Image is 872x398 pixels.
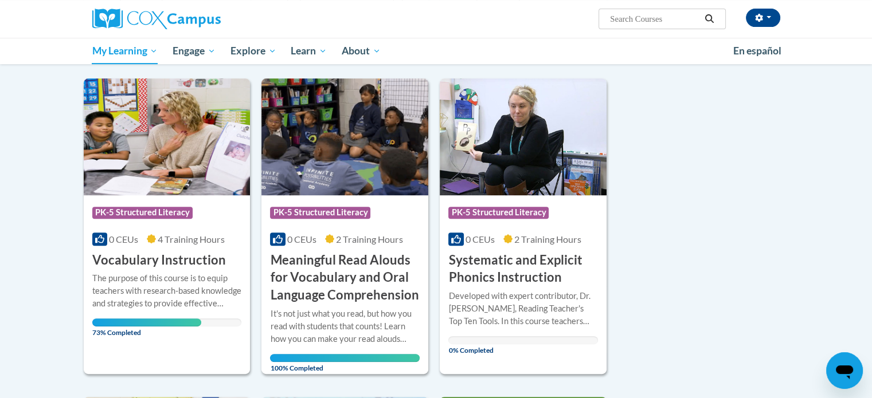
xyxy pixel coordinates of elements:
span: Learn [291,44,327,58]
span: 2 Training Hours [336,234,403,245]
a: Course LogoPK-5 Structured Literacy0 CEUs2 Training Hours Systematic and Explicit Phonics Instruc... [440,78,607,373]
span: PK-5 Structured Literacy [270,207,370,218]
img: Course Logo [261,78,428,195]
span: En español [733,45,781,57]
div: Your progress [270,354,420,362]
span: 0 CEUs [466,234,495,245]
span: My Learning [92,44,158,58]
span: 100% Completed [270,354,420,372]
a: En español [726,39,789,63]
div: It's not just what you read, but how you read with students that counts! Learn how you can make y... [270,308,420,345]
a: Explore [223,38,284,64]
span: About [342,44,381,58]
span: PK-5 Structured Literacy [448,207,549,218]
input: Search Courses [609,12,701,26]
span: 4 Training Hours [158,234,225,245]
span: 2 Training Hours [514,234,581,245]
span: 73% Completed [92,318,202,337]
h3: Systematic and Explicit Phonics Instruction [448,251,598,287]
a: Engage [165,38,223,64]
a: Course LogoPK-5 Structured Literacy0 CEUs4 Training Hours Vocabulary InstructionThe purpose of th... [84,78,251,373]
div: Your progress [92,318,202,326]
span: 0 CEUs [287,234,316,245]
button: Account Settings [746,9,780,27]
span: Engage [173,44,216,58]
h3: Meaningful Read Alouds for Vocabulary and Oral Language Comprehension [270,251,420,304]
iframe: Button to launch messaging window [826,352,863,389]
div: The purpose of this course is to equip teachers with research-based knowledge and strategies to p... [92,272,242,310]
a: Cox Campus [92,9,310,29]
a: Course LogoPK-5 Structured Literacy0 CEUs2 Training Hours Meaningful Read Alouds for Vocabulary a... [261,78,428,373]
div: Developed with expert contributor, Dr. [PERSON_NAME], Reading Teacher's Top Ten Tools. In this co... [448,290,598,328]
span: PK-5 Structured Literacy [92,207,193,218]
h3: Vocabulary Instruction [92,251,226,269]
span: Explore [230,44,276,58]
img: Cox Campus [92,9,221,29]
span: 0 CEUs [109,234,138,245]
img: Course Logo [440,78,607,195]
a: Learn [283,38,334,64]
button: Search [701,12,718,26]
a: My Learning [85,38,166,64]
div: Main menu [75,38,797,64]
img: Course Logo [84,78,251,195]
a: About [334,38,388,64]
